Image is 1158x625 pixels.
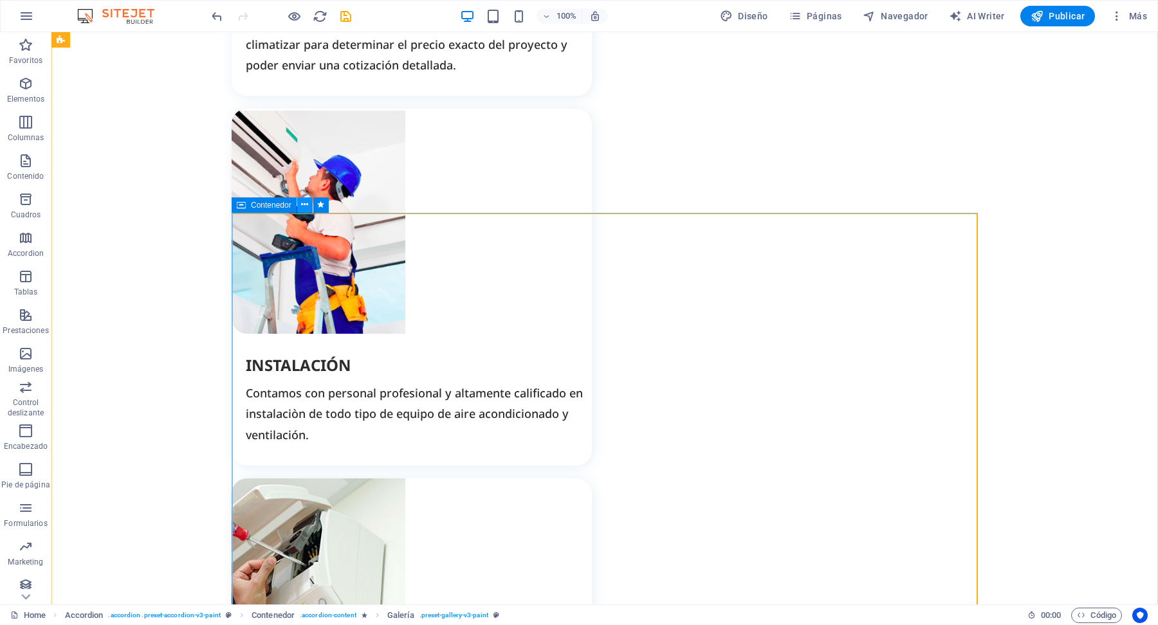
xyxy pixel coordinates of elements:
[226,611,232,619] i: Este elemento es un preajuste personalizable
[1,480,50,490] p: Pie de página
[1020,6,1096,26] button: Publicar
[493,611,499,619] i: Este elemento es un preajuste personalizable
[715,6,773,26] div: Diseño (Ctrl+Alt+Y)
[8,557,43,567] p: Marketing
[1031,10,1085,23] span: Publicar
[1110,10,1147,23] span: Más
[387,608,414,623] span: Haz clic para seleccionar y doble clic para editar
[108,608,220,623] span: . accordion .preset-accordion-v3-paint
[1041,608,1061,623] span: 00 00
[3,325,48,336] p: Prestaciones
[338,8,353,24] button: save
[944,6,1010,26] button: AI Writer
[10,608,46,623] a: Haz clic para cancelar la selección y doble clic para abrir páginas
[252,608,295,623] span: Haz clic para seleccionar y doble clic para editar
[863,10,928,23] span: Navegador
[300,608,356,623] span: . accordion-content
[210,9,225,24] i: Deshacer: Cambiar color de fondo (Ctrl+Z)
[4,441,48,451] p: Encabezado
[14,287,38,297] p: Tablas
[8,248,44,258] p: Accordion
[65,608,104,623] span: Haz clic para seleccionar y doble clic para editar
[313,9,327,24] i: Volver a cargar página
[1071,608,1122,623] button: Código
[949,10,1005,23] span: AI Writer
[65,608,499,623] nav: breadcrumb
[715,6,773,26] button: Diseño
[4,518,47,529] p: Formularios
[8,364,43,374] p: Imágenes
[1132,608,1148,623] button: Usercentrics
[312,8,327,24] button: reload
[1105,6,1152,26] button: Más
[1027,608,1061,623] h6: Tiempo de la sesión
[1077,608,1116,623] span: Código
[1050,610,1052,620] span: :
[209,8,225,24] button: undo
[537,8,582,24] button: 100%
[419,608,488,623] span: . preset-gallery-v3-paint
[784,6,847,26] button: Páginas
[858,6,933,26] button: Navegador
[7,94,44,104] p: Elementos
[720,10,768,23] span: Diseño
[9,55,42,66] p: Favoritos
[11,210,41,220] p: Cuadros
[7,171,44,181] p: Contenido
[74,8,170,24] img: Editor Logo
[789,10,842,23] span: Páginas
[556,8,576,24] h6: 100%
[251,201,291,209] span: Contenedor
[8,132,44,143] p: Columnas
[362,611,367,619] i: El elemento contiene una animación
